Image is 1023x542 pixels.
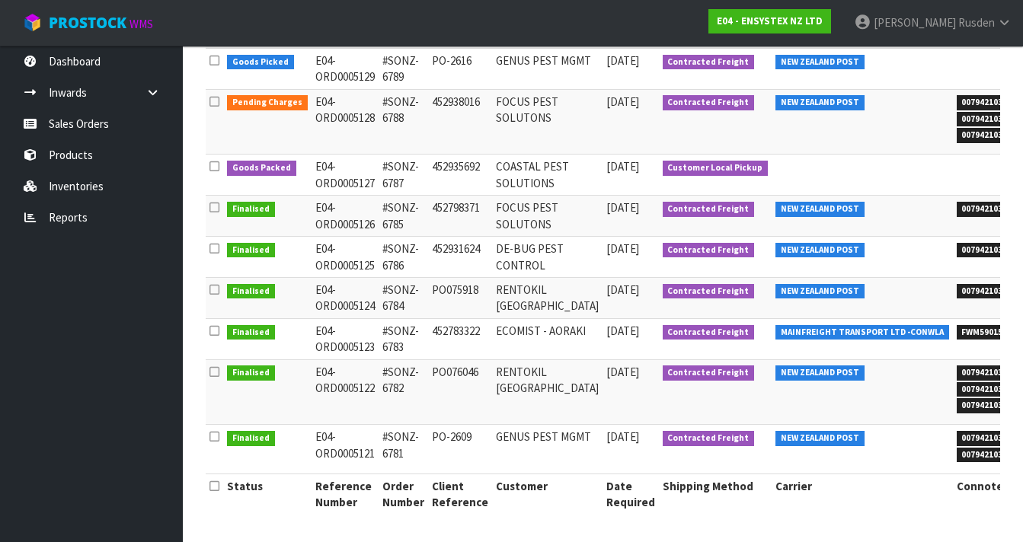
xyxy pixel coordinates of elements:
td: E04-ORD0005127 [312,155,379,196]
td: #SONZ-6784 [379,277,428,318]
span: Contracted Freight [663,55,755,70]
td: E04-ORD0005126 [312,196,379,237]
td: E04-ORD0005124 [312,277,379,318]
span: [DATE] [606,241,639,256]
td: FOCUS PEST SOLUTONS [492,89,603,155]
span: Contracted Freight [663,243,755,258]
td: E04-ORD0005123 [312,318,379,359]
td: 452938016 [428,89,492,155]
span: Finalised [227,325,275,340]
span: Finalised [227,243,275,258]
th: Carrier [772,473,953,514]
td: E04-ORD0005128 [312,89,379,155]
span: Pending Charges [227,95,308,110]
span: Finalised [227,284,275,299]
td: 452783322 [428,318,492,359]
td: E04-ORD0005122 [312,359,379,425]
span: NEW ZEALAND POST [775,431,865,446]
span: Contracted Freight [663,431,755,446]
span: NEW ZEALAND POST [775,243,865,258]
th: Date Required [603,473,659,514]
td: 452935692 [428,155,492,196]
span: NEW ZEALAND POST [775,284,865,299]
td: E04-ORD0005129 [312,48,379,89]
span: Finalised [227,202,275,217]
span: Contracted Freight [663,95,755,110]
span: Finalised [227,365,275,381]
small: WMS [129,17,153,31]
th: Client Reference [428,473,492,514]
td: PO075918 [428,277,492,318]
td: DE-BUG PEST CONTROL [492,237,603,278]
span: MAINFREIGHT TRANSPORT LTD -CONWLA [775,325,949,340]
img: cube-alt.png [23,13,42,32]
td: #SONZ-6781 [379,425,428,473]
td: 452798371 [428,196,492,237]
td: #SONZ-6783 [379,318,428,359]
span: Rusden [958,15,995,30]
th: Reference Number [312,473,379,514]
span: [PERSON_NAME] [874,15,956,30]
span: [DATE] [606,429,639,444]
span: NEW ZEALAND POST [775,365,865,381]
td: ECOMIST - AORAKI [492,318,603,359]
span: NEW ZEALAND POST [775,95,865,110]
td: COASTAL PEST SOLUTIONS [492,155,603,196]
span: Contracted Freight [663,325,755,340]
th: Order Number [379,473,428,514]
td: #SONZ-6786 [379,237,428,278]
span: [DATE] [606,365,639,379]
span: ProStock [49,13,126,33]
td: RENTOKIL [GEOGRAPHIC_DATA] [492,359,603,425]
td: E04-ORD0005121 [312,425,379,473]
span: [DATE] [606,282,639,297]
td: #SONZ-6789 [379,48,428,89]
span: NEW ZEALAND POST [775,202,865,217]
span: Goods Packed [227,161,296,176]
span: [DATE] [606,159,639,174]
th: Shipping Method [659,473,772,514]
span: [DATE] [606,94,639,109]
td: E04-ORD0005125 [312,237,379,278]
span: Customer Local Pickup [663,161,769,176]
th: Customer [492,473,603,514]
td: #SONZ-6785 [379,196,428,237]
td: #SONZ-6782 [379,359,428,425]
span: NEW ZEALAND POST [775,55,865,70]
th: Status [223,473,312,514]
span: [DATE] [606,324,639,338]
td: RENTOKIL [GEOGRAPHIC_DATA] [492,277,603,318]
td: PO076046 [428,359,492,425]
strong: E04 - ENSYSTEX NZ LTD [717,14,823,27]
span: [DATE] [606,200,639,215]
td: PO-2616 [428,48,492,89]
td: PO-2609 [428,425,492,473]
span: Contracted Freight [663,284,755,299]
span: [DATE] [606,53,639,68]
span: Finalised [227,431,275,446]
span: Contracted Freight [663,202,755,217]
span: Goods Picked [227,55,294,70]
td: GENUS PEST MGMT [492,425,603,473]
td: GENUS PEST MGMT [492,48,603,89]
td: 452931624 [428,237,492,278]
td: #SONZ-6787 [379,155,428,196]
span: Contracted Freight [663,365,755,381]
span: FWM59015814 [957,325,1022,340]
td: #SONZ-6788 [379,89,428,155]
td: FOCUS PEST SOLUTONS [492,196,603,237]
